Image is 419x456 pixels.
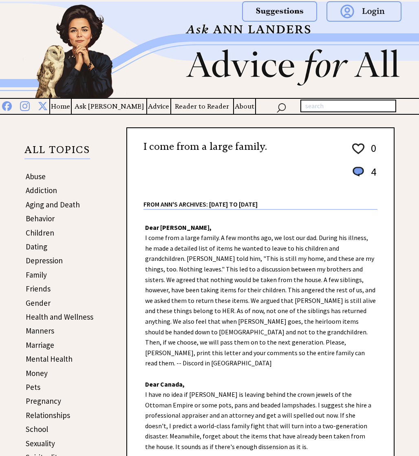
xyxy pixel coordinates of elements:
[143,140,267,153] h2: I come from a large family.
[300,100,396,113] input: search
[234,101,255,111] a: About
[171,101,233,111] a: Reader to Reader
[2,100,12,111] img: facebook%20blue.png
[26,340,54,350] a: Marriage
[145,223,212,231] strong: Dear [PERSON_NAME],
[38,100,48,111] img: x%20blue.png
[26,185,57,195] a: Addiction
[367,141,377,164] td: 0
[26,424,48,434] a: School
[20,100,30,111] img: instagram%20blue.png
[367,165,377,187] td: 4
[26,200,80,209] a: Aging and Death
[72,101,146,111] a: Ask [PERSON_NAME]
[26,354,73,364] a: Mental Health
[26,171,46,181] a: Abuse
[50,101,71,111] a: Home
[26,312,93,322] a: Health and Wellness
[26,438,55,448] a: Sexuality
[26,382,40,392] a: Pets
[26,396,61,406] a: Pregnancy
[26,368,48,378] a: Money
[26,242,47,251] a: Dating
[26,256,63,265] a: Depression
[145,380,185,388] strong: Dear Canada,
[24,145,90,159] p: ALL TOPICS
[26,228,54,238] a: Children
[26,410,70,420] a: Relationships
[26,284,51,294] a: Friends
[326,1,401,22] img: login.png
[26,214,55,223] a: Behavior
[242,1,317,22] img: suggestions.png
[26,298,51,308] a: Gender
[276,101,286,113] img: search_nav.png
[143,187,377,209] div: From Ann's Archives: [DATE] to [DATE]
[147,101,170,111] a: Advice
[26,270,47,280] a: Family
[351,142,366,156] img: heart_outline%201.png
[351,165,366,178] img: message_round%201.png
[26,326,54,336] a: Manners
